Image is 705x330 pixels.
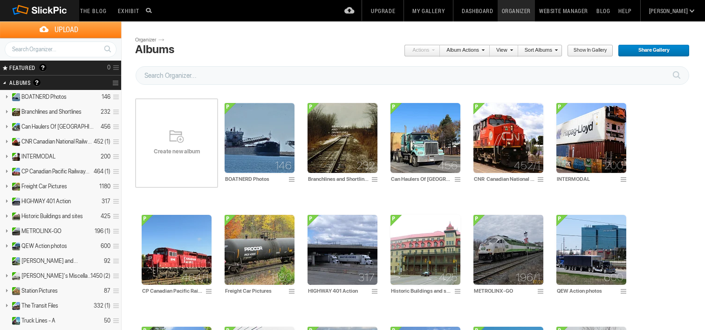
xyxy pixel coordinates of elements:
[8,123,21,131] ins: Public Album
[308,103,377,173] img: Branchline.webp
[390,287,452,295] input: Historic Buildings and sites
[21,257,78,265] span: Queen Elizabeth Way and...
[8,257,21,265] ins: Public Album
[356,162,375,169] span: 232
[8,242,21,250] ins: Public Album
[136,66,689,85] input: Search Organizer...
[21,168,89,175] span: CP Canadian Pacific Railway...
[8,302,21,310] ins: Public Album
[8,227,21,235] ins: Public Album
[604,162,623,169] span: 200
[8,213,21,220] ins: Public Album
[8,198,21,206] ins: Public Album
[308,175,369,183] input: Branchlines and Shortlines
[21,317,55,324] span: Truck Lines - A
[5,41,116,57] input: Search Organizer...
[21,272,94,280] span: Rob's Miscellaneous Albums.
[8,183,21,191] ins: Public Album
[358,274,375,281] span: 317
[308,215,377,285] img: 20-08-02-009.webp
[516,274,541,281] span: 196/1
[225,287,286,295] input: Freight Car Pictures
[514,162,541,169] span: 452/1
[8,317,21,325] ins: Public Album
[7,64,35,71] span: FEATURED
[225,215,294,285] img: prox_40620.webp
[390,215,460,285] img: Preston_Springs_Hotel_2010.webp
[21,153,55,160] span: INTERMODAL
[438,162,458,169] span: 456
[225,175,286,183] input: BOATNERD Photos
[225,103,294,173] img: algoma_transport.webp
[21,93,67,101] span: BOATNERD Photos
[21,138,94,145] span: CNR Canadian National Railway...
[404,45,435,57] a: Actions
[21,198,71,205] span: HIGHWAY 401 Action
[604,274,623,281] span: 600
[473,103,543,173] img: CN_3201.webp
[99,41,116,57] a: Search
[21,227,62,235] span: METROLINX-GO
[21,302,58,309] span: The Transit Files
[556,215,626,285] img: ltop-04-30-18-001.webp
[135,43,174,56] div: Albums
[9,76,88,90] h2: Albums
[473,215,543,285] img: IMG_1202_%282%29.webp
[275,162,292,169] span: 146
[518,45,558,57] a: Sort Albums
[142,215,212,285] img: CP_5046.webp
[21,287,58,295] span: Station Pictures
[473,175,535,183] input: CNR Canadian National Railway Pictures
[473,287,535,295] input: METROLINX-GO
[440,45,485,57] a: Album Actions
[439,274,458,281] span: 425
[556,103,626,173] img: H-L_Reefer_10-27-24.webp
[270,274,292,281] span: 1180
[1,257,10,264] a: Expand
[618,45,683,57] span: Share Gallery
[135,148,218,155] span: Create new album
[8,153,21,161] ins: Public Album
[21,242,67,250] span: QEW Action photos
[567,45,607,57] span: Show in Gallery
[8,138,21,146] ins: Public Album
[8,168,21,176] ins: Public Album
[11,21,121,38] span: Upload
[144,5,156,16] input: Search photos on SlickPic...
[8,287,21,295] ins: Public Album
[8,108,21,116] ins: Public Album
[182,274,209,281] span: 464/1
[490,45,513,57] a: View
[556,175,618,183] input: INTERMODAL
[567,45,613,57] a: Show in Gallery
[21,123,94,131] span: Can Haulers Of Toronto
[390,103,460,173] img: West_Star_Can_Hauler.webp
[21,213,83,220] span: Historic Buildings and sites
[142,287,203,295] input: CP Canadian Pacific Railway Pictures
[21,108,82,116] span: Branchlines and Shortlines
[21,183,67,190] span: Freight Car Pictures
[308,287,369,295] input: HIGHWAY 401 Action
[556,287,618,295] input: QEW Action photos
[8,93,21,101] ins: Public Album
[8,272,21,280] ins: Public Album
[1,317,10,324] a: Expand
[390,175,452,183] input: Can Haulers Of Toronto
